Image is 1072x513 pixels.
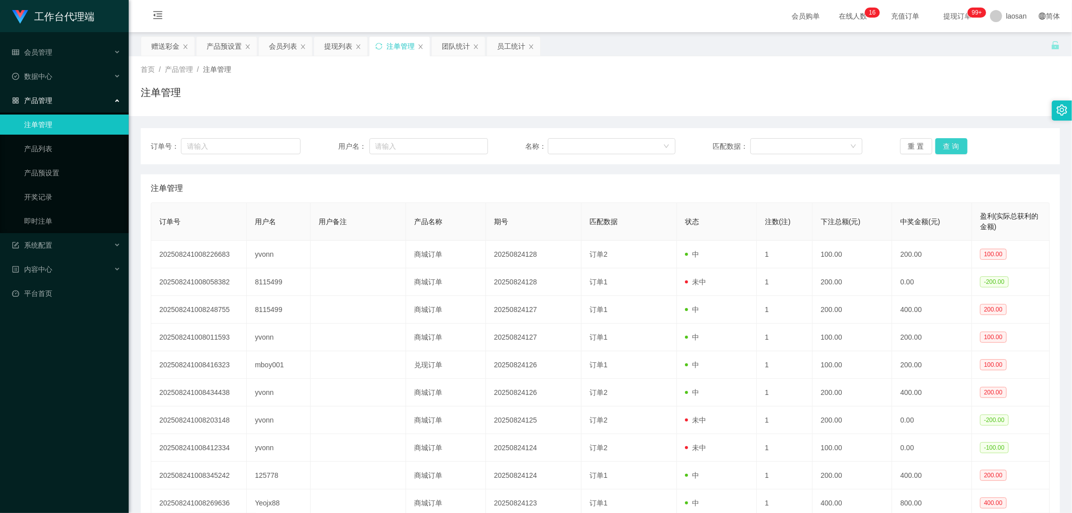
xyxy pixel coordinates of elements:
[197,65,199,73] span: /
[757,406,813,434] td: 1
[486,351,581,379] td: 20250824126
[713,141,750,152] span: 匹配数据：
[1051,41,1060,50] i: 图标: unlock
[12,73,19,80] i: 图标: check-circle-o
[685,471,699,479] span: 中
[980,359,1007,370] span: 100.00
[34,1,94,33] h1: 工作台代理端
[494,218,508,226] span: 期号
[590,499,608,507] span: 订单1
[590,444,608,452] span: 订单2
[685,444,706,452] span: 未中
[1039,13,1046,20] i: 图标: global
[850,143,856,150] i: 图标: down
[892,268,972,296] td: 0.00
[406,379,486,406] td: 商城订单
[151,141,181,152] span: 订单号：
[355,44,361,50] i: 图标: close
[900,218,940,226] span: 中奖金额(元)
[528,44,534,50] i: 图标: close
[980,415,1009,426] span: -200.00
[247,296,311,324] td: 8115499
[980,249,1007,260] span: 100.00
[406,296,486,324] td: 商城订单
[24,211,121,231] a: 即时注单
[24,115,121,135] a: 注单管理
[757,268,813,296] td: 1
[414,218,442,226] span: 产品名称
[813,268,893,296] td: 200.00
[12,242,19,249] i: 图标: form
[939,13,977,20] span: 提现订单
[159,65,161,73] span: /
[590,250,608,258] span: 订单2
[1056,105,1067,116] i: 图标: setting
[269,37,297,56] div: 会员列表
[12,265,52,273] span: 内容中心
[821,218,860,226] span: 下注总额(元)
[685,361,699,369] span: 中
[247,379,311,406] td: yvonn
[486,462,581,489] td: 20250824124
[486,324,581,351] td: 20250824127
[892,324,972,351] td: 200.00
[935,138,967,154] button: 查 询
[151,296,247,324] td: 202508241008248755
[247,406,311,434] td: yvonn
[980,332,1007,343] span: 100.00
[590,305,608,314] span: 订单1
[151,37,179,56] div: 赠送彩金
[486,406,581,434] td: 20250824125
[685,250,699,258] span: 中
[663,143,669,150] i: 图标: down
[141,85,181,100] h1: 注单管理
[869,8,872,18] p: 1
[892,406,972,434] td: 0.00
[151,462,247,489] td: 202508241008345242
[151,241,247,268] td: 202508241008226683
[141,65,155,73] span: 首页
[813,379,893,406] td: 200.00
[757,241,813,268] td: 1
[319,218,347,226] span: 用户备注
[685,416,706,424] span: 未中
[968,8,986,18] sup: 942
[892,351,972,379] td: 200.00
[497,37,525,56] div: 员工统计
[247,434,311,462] td: yvonn
[247,351,311,379] td: mboy001
[813,296,893,324] td: 200.00
[486,268,581,296] td: 20250824128
[406,268,486,296] td: 商城订单
[892,379,972,406] td: 400.00
[590,333,608,341] span: 订单1
[245,44,251,50] i: 图标: close
[151,434,247,462] td: 202508241008412334
[590,278,608,286] span: 订单1
[887,13,925,20] span: 充值订单
[338,141,369,152] span: 用户名：
[12,72,52,80] span: 数据中心
[900,138,932,154] button: 重 置
[406,351,486,379] td: 兑现订单
[486,379,581,406] td: 20250824126
[159,218,180,226] span: 订单号
[590,471,608,479] span: 订单1
[418,44,424,50] i: 图标: close
[12,12,94,20] a: 工作台代理端
[203,65,231,73] span: 注单管理
[300,44,306,50] i: 图标: close
[473,44,479,50] i: 图标: close
[324,37,352,56] div: 提现列表
[685,218,699,226] span: 状态
[765,218,791,226] span: 注数(注)
[813,324,893,351] td: 100.00
[980,212,1039,231] span: 盈利(实际总获利的金额)
[590,388,608,396] span: 订单2
[12,241,52,249] span: 系统配置
[151,406,247,434] td: 202508241008203148
[980,276,1009,287] span: -200.00
[406,324,486,351] td: 商城订单
[892,296,972,324] td: 400.00
[151,268,247,296] td: 202508241008058382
